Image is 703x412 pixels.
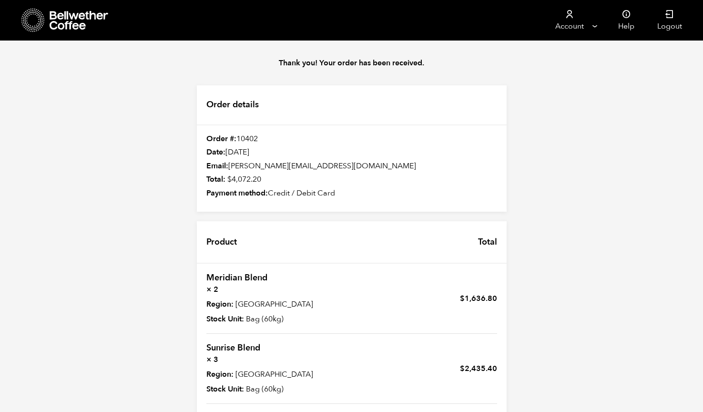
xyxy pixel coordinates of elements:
[206,272,267,284] a: Meridian Blend
[206,147,225,157] strong: Date:
[460,363,497,374] bdi: 2,435.40
[206,383,244,395] strong: Stock Unit:
[227,174,261,185] bdi: 4,072.20
[469,221,507,263] th: Total
[460,363,465,374] span: $
[206,354,346,365] strong: × 3
[206,161,228,171] strong: Email:
[206,313,346,325] p: Bag (60kg)
[206,383,346,395] p: Bag (60kg)
[206,284,346,295] strong: × 2
[227,174,232,185] span: $
[206,299,234,310] strong: Region:
[197,161,507,172] div: [PERSON_NAME][EMAIL_ADDRESS][DOMAIN_NAME]
[206,369,234,380] strong: Region:
[206,188,268,198] strong: Payment method:
[197,188,507,199] div: Credit / Debit Card
[206,134,236,144] strong: Order #:
[206,369,346,380] p: [GEOGRAPHIC_DATA]
[187,57,516,69] p: Thank you! Your order has been received.
[197,221,246,263] th: Product
[206,313,244,325] strong: Stock Unit:
[197,147,507,158] div: [DATE]
[197,85,507,125] h2: Order details
[206,342,260,354] a: Sunrise Blend
[206,299,346,310] p: [GEOGRAPHIC_DATA]
[197,134,507,144] div: 10402
[460,293,465,304] span: $
[206,174,225,185] strong: Total:
[460,293,497,304] bdi: 1,636.80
